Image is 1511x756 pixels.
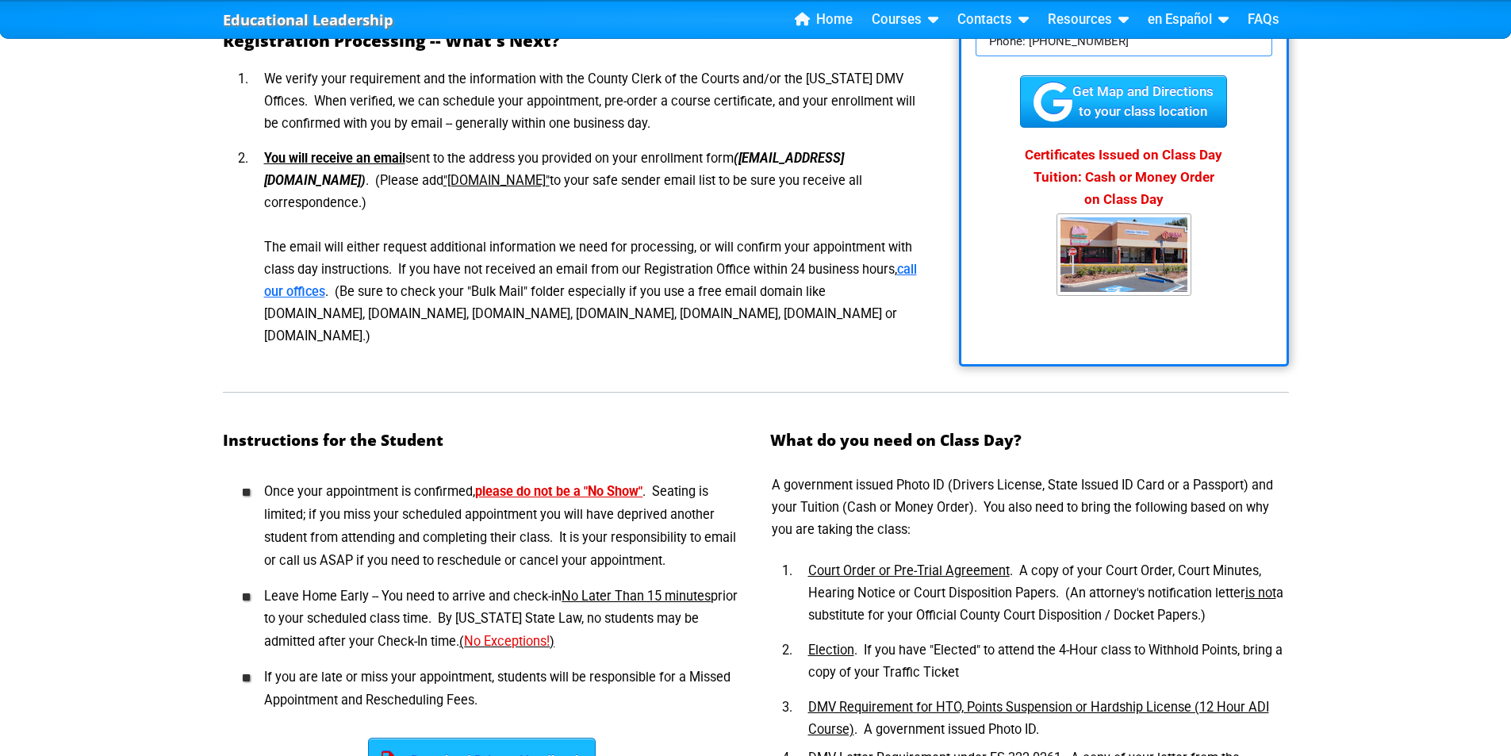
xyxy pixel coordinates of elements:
[248,474,742,578] li: Once your appointment is confirmed, . Seating is limited; if you miss your scheduled appointment ...
[989,30,1129,52] span: Phone: [PHONE_NUMBER]
[264,151,405,166] u: You will receive an email
[951,8,1035,32] a: Contacts
[1025,147,1222,207] strong: Certificates Issued on Class Day Tuition: Cash or Money Order on Class Day
[248,579,742,660] li: Leave Home Early -- You need to arrive and check-in prior to your scheduled class time. By [US_ST...
[770,474,1289,541] p: A government issued Photo ID (Drivers License, State Issued ID Card or a Passport) and your Tuiti...
[248,660,742,719] li: If you are late or miss your appointment, students will be responsible for a Missed Appointment a...
[562,589,711,604] u: No Later Than 15 minutes
[251,62,924,141] li: We verify your requirement and the information with the County Clerk of the Courts and/or the [US...
[475,484,642,499] u: please do not be a "No Show"
[459,634,554,649] u: ( )
[223,31,924,50] h2: Registration Processing -- What's Next?
[1020,93,1227,108] a: Get Map and Directionsto your class location
[1241,8,1286,32] a: FAQs
[223,418,742,462] h3: Instructions for the Student
[264,151,844,188] em: ([EMAIL_ADDRESS][DOMAIN_NAME])
[223,7,393,33] a: Educational Leadership
[788,8,859,32] a: Home
[1141,8,1235,32] a: en Español
[796,633,1289,690] li: . If you have "Elected" to attend the 4-Hour class to Withhold Points, bring a copy of your Traff...
[770,418,1289,462] h3: What do you need on Class Day?
[796,690,1289,747] li: . A government issued Photo ID.
[808,563,1010,578] u: Court Order or Pre-Trial Agreement
[1057,213,1191,296] img: Tampa Traffic School
[796,554,1289,633] li: . A copy of your Court Order, Court Minutes, Hearing Notice or Court Disposition Papers. (An atto...
[1020,75,1227,128] div: Get Map and Directions to your class location
[1245,585,1276,601] u: is not
[865,8,945,32] a: Courses
[464,634,550,649] span: No Exceptions!
[251,141,924,354] li: sent to the address you provided on your enrollment form . (Please add to your safe sender email ...
[808,643,854,658] u: Election
[808,700,1269,737] u: DMV Requirement for HTO, Points Suspension or Hardship License (12 Hour ADI Course)
[443,173,550,188] u: "[DOMAIN_NAME]"
[1041,8,1135,32] a: Resources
